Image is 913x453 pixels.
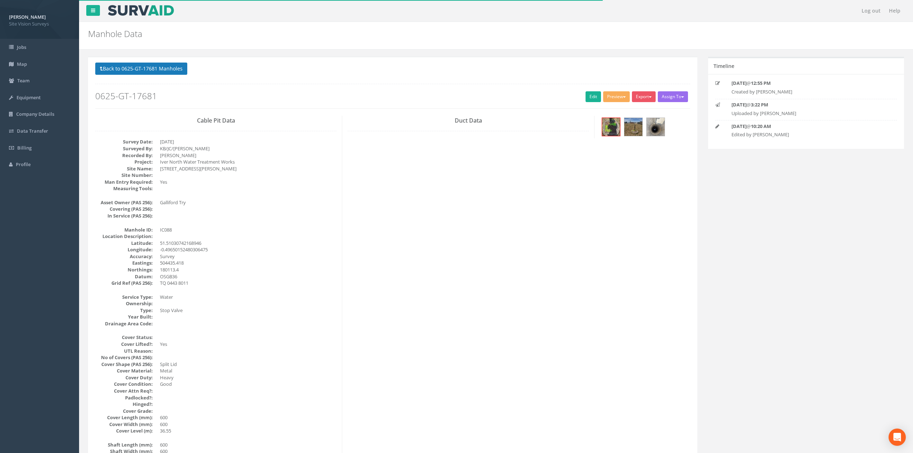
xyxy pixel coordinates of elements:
dt: Year Built: [95,314,153,320]
p: @ [731,80,881,87]
dd: 180113.4 [160,266,336,273]
a: [PERSON_NAME] Site Vision Surveys [9,12,70,27]
dt: In Service (PAS 256): [95,212,153,219]
span: Company Details [16,111,54,117]
strong: 10:20 AM [751,123,771,129]
dd: Galliford Try [160,199,336,206]
span: Jobs [17,44,26,50]
dd: Yes [160,179,336,186]
dt: Cover Attn Req?: [95,388,153,394]
dt: Project: [95,159,153,165]
dd: 51.51030742168946 [160,240,336,247]
dd: [PERSON_NAME] [160,152,336,159]
dd: Heavy [160,374,336,381]
dt: Cover Duty: [95,374,153,381]
h5: Timeline [714,63,734,69]
strong: 3:22 PM [751,101,768,108]
span: Map [17,61,27,67]
h3: Cable Pit Data [95,118,336,124]
dd: 600 [160,414,336,421]
dd: Survey [160,253,336,260]
strong: [DATE] [731,123,747,129]
img: 40f0e75b-7168-deb5-de4c-ce6f5fa080fa_84d7402f-a8af-0ccd-3e60-8efa37eac312_thumb.jpg [647,118,665,136]
dt: Drainage Area Code: [95,320,153,327]
dt: Latitude: [95,240,153,247]
dt: Padlocked?: [95,394,153,401]
div: Open Intercom Messenger [889,429,906,446]
dt: Type: [95,307,153,314]
dt: Recorded By: [95,152,153,159]
dt: Northings: [95,266,153,273]
dd: TQ 0443 8011 [160,280,336,287]
button: Preview [603,91,630,102]
dd: KB/JC/[PERSON_NAME] [160,145,336,152]
span: Billing [17,145,32,151]
button: Assign To [658,91,688,102]
dt: Eastings: [95,260,153,266]
dt: Manhole ID: [95,226,153,233]
dt: Shaft Length (mm): [95,441,153,448]
strong: [PERSON_NAME] [9,14,46,20]
dt: Cover Lifted?: [95,341,153,348]
dt: Grid Ref (PAS 256): [95,280,153,287]
dt: Cover Grade: [95,408,153,415]
dt: Cover Status: [95,334,153,341]
dd: 600 [160,421,336,428]
dt: Hinged?: [95,401,153,408]
dt: No of Covers (PAS 256): [95,354,153,361]
dt: Service Type: [95,294,153,301]
dt: Survey Date: [95,138,153,145]
dt: Cover Material: [95,367,153,374]
dt: Datum: [95,273,153,280]
p: Edited by [PERSON_NAME] [731,131,881,138]
strong: [DATE] [731,101,747,108]
dt: Surveyed By: [95,145,153,152]
span: Profile [16,161,31,168]
img: 40f0e75b-7168-deb5-de4c-ce6f5fa080fa_0965f07a-a9aa-deb0-ade6-641715725918_thumb.jpg [624,118,642,136]
p: @ [731,101,881,108]
button: Back to 0625-GT-17681 Manholes [95,63,187,75]
dt: Longitude: [95,246,153,253]
dd: Metal [160,367,336,374]
h2: Manhole Data [88,29,766,38]
dd: -0.49650152480306475 [160,246,336,253]
dt: Cover Shape (PAS 256): [95,361,153,368]
span: Data Transfer [17,128,48,134]
dd: Iver North Water Treatment Works [160,159,336,165]
img: 40f0e75b-7168-deb5-de4c-ce6f5fa080fa_07c30d56-82da-5972-48ba-d17e867e5679_thumb.jpg [602,118,620,136]
dd: 504435.418 [160,260,336,266]
dt: Cover Length (mm): [95,414,153,421]
dd: IC088 [160,226,336,233]
button: Export [632,91,656,102]
dd: OSGB36 [160,273,336,280]
dd: Yes [160,341,336,348]
dt: Site Name: [95,165,153,172]
dd: Water [160,294,336,301]
dd: 36.55 [160,427,336,434]
h2: 0625-GT-17681 [95,91,690,101]
dt: Cover Level (m): [95,427,153,434]
dt: Covering (PAS 256): [95,206,153,212]
p: Uploaded by [PERSON_NAME] [731,110,881,117]
p: @ [731,123,881,130]
dt: Man Entry Required: [95,179,153,186]
strong: [DATE] [731,80,747,86]
span: Team [17,77,29,84]
dt: Cover Width (mm): [95,421,153,428]
h3: Duct Data [348,118,589,124]
dt: Site Number: [95,172,153,179]
dd: 600 [160,441,336,448]
dd: Good [160,381,336,388]
dd: [STREET_ADDRESS][PERSON_NAME] [160,165,336,172]
a: Edit [586,91,601,102]
dt: Measuring Tools: [95,185,153,192]
dd: Stop Valve [160,307,336,314]
dt: Cover Condition: [95,381,153,388]
dt: Accuracy: [95,253,153,260]
dt: UTL Reason: [95,348,153,354]
dt: Location Description: [95,233,153,240]
dd: [DATE] [160,138,336,145]
span: Site Vision Surveys [9,20,70,27]
dd: Split Lid [160,361,336,368]
dt: Asset Owner (PAS 256): [95,199,153,206]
